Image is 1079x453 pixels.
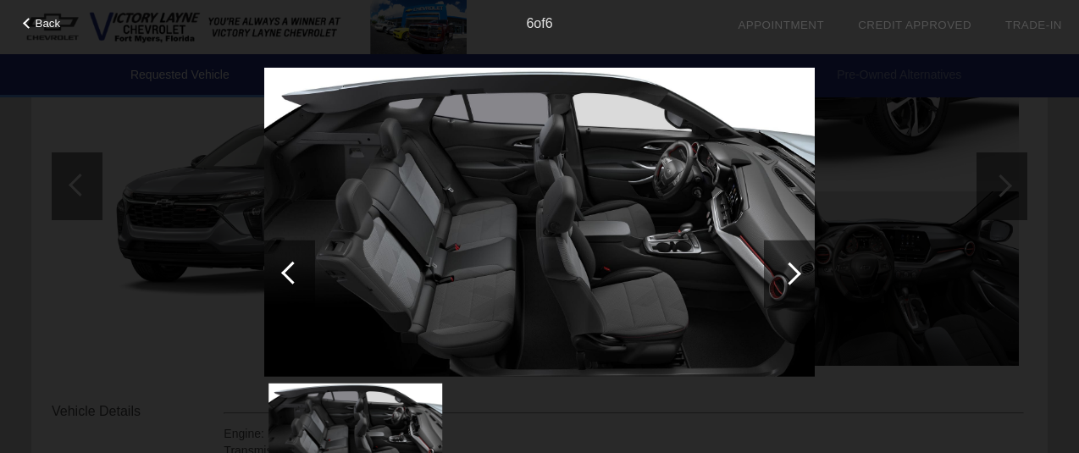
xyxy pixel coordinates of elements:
[36,17,61,30] span: Back
[1005,19,1062,31] a: Trade-In
[858,19,971,31] a: Credit Approved
[526,16,534,30] span: 6
[738,19,824,31] a: Appointment
[545,16,553,30] span: 6
[264,67,815,377] img: 6.jpg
